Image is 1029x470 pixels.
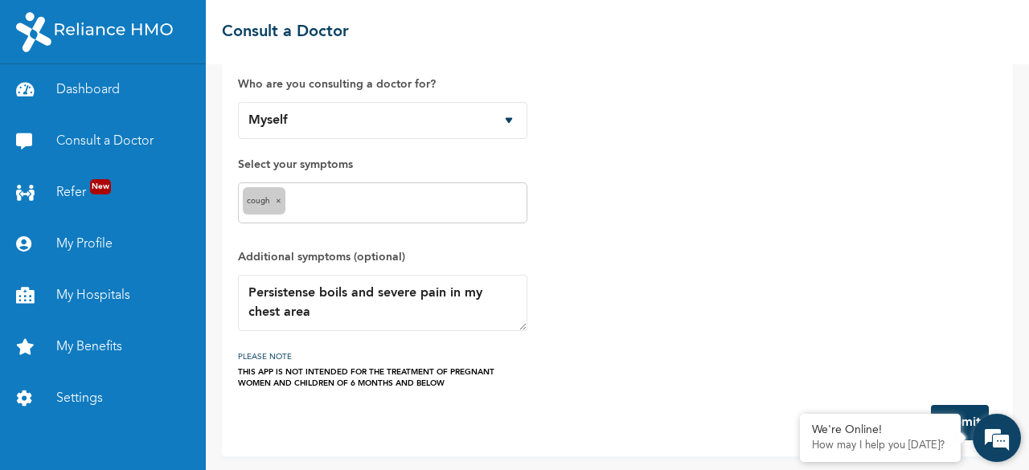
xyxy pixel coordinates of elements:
[30,80,65,121] img: d_794563401_company_1708531726252_794563401
[238,247,527,267] label: Additional symptoms (optional)
[276,197,281,205] span: ×
[238,347,527,366] h3: PLEASE NOTE
[158,389,307,439] div: FAQs
[16,12,173,52] img: RelianceHMO's Logo
[8,417,158,428] span: Conversation
[238,155,527,174] label: Select your symptoms
[238,366,527,389] div: THIS APP IS NOT INTENDED FOR THE TREATMENT OF PREGNANT WOMEN AND CHILDREN OF 6 MONTHS AND BELOW
[243,187,285,215] div: Cough
[812,423,949,437] div: We're Online!
[238,75,527,94] label: Who are you consulting a doctor for?
[93,149,222,312] span: We're online!
[222,20,349,44] h2: Consult a Doctor
[90,179,111,194] span: New
[931,405,989,440] button: Submit
[8,333,306,389] textarea: Type your message and hit 'Enter'
[812,439,949,452] p: How may I help you today?
[84,90,270,111] div: Chat with us now
[264,8,302,47] div: Minimize live chat window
